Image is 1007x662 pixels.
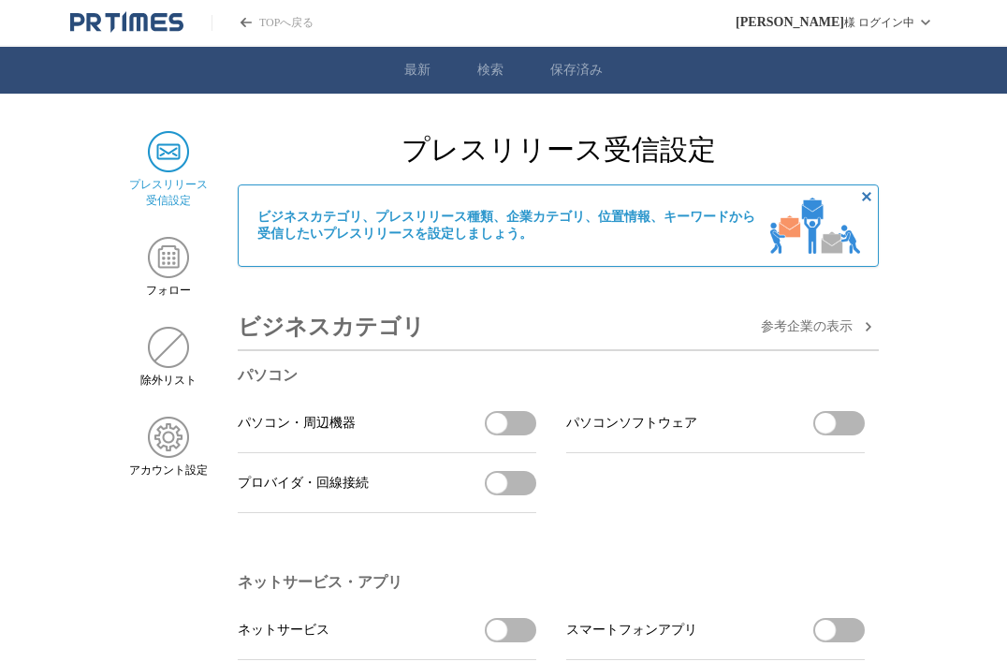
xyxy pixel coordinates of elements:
[257,209,755,243] span: ビジネスカテゴリ、プレスリリース種類、企業カテゴリ、位置情報、キーワードから 受信したいプレスリリースを設定しましょう。
[128,131,208,209] a: プレスリリース 受信設定プレスリリース 受信設定
[148,327,189,368] img: 除外リスト
[761,318,853,335] span: 参考企業の 表示
[146,283,191,299] span: フォロー
[128,417,208,478] a: アカウント設定アカウント設定
[129,463,208,478] span: アカウント設定
[148,237,189,278] img: フォロー
[238,131,879,169] h2: プレスリリース受信設定
[238,366,865,386] h3: パソコン
[129,177,208,209] span: プレスリリース 受信設定
[212,15,314,31] a: PR TIMESのトップページはこちら
[550,62,603,79] a: 保存済み
[761,316,879,338] button: 参考企業の表示
[477,62,503,79] a: 検索
[736,15,844,30] span: [PERSON_NAME]
[128,237,208,299] a: フォローフォロー
[238,475,369,492] span: プロバイダ・回線接続
[238,415,356,432] span: パソコン・周辺機器
[855,185,878,208] button: 非表示にする
[566,415,697,432] span: パソコンソフトウェア
[140,373,197,389] span: 除外リスト
[404,62,431,79] a: 最新
[148,417,189,458] img: アカウント設定
[566,622,697,639] span: スマートフォンアプリ
[70,11,183,34] a: PR TIMESのトップページはこちら
[238,304,425,349] h3: ビジネスカテゴリ
[238,573,865,593] h3: ネットサービス・アプリ
[128,327,208,389] a: 除外リスト除外リスト
[148,131,189,172] img: プレスリリース 受信設定
[238,622,329,639] span: ネットサービス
